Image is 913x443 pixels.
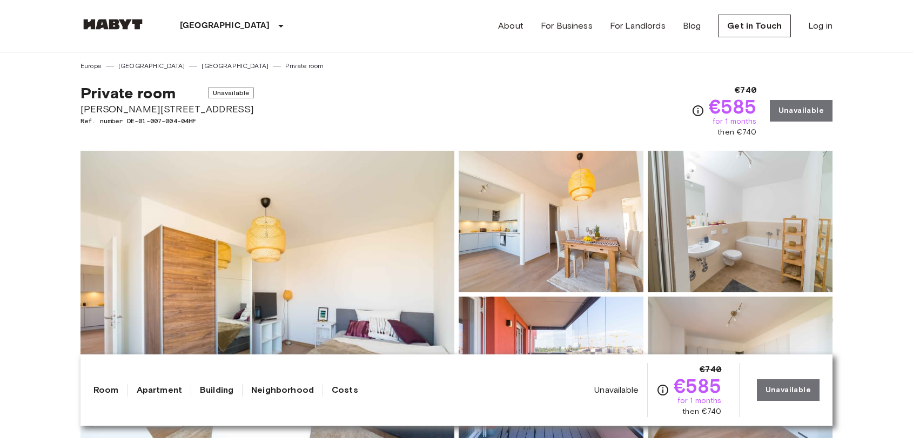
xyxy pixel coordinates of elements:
a: Blog [683,19,701,32]
a: Europe [80,61,102,71]
a: Get in Touch [718,15,791,37]
img: Picture of unit DE-01-007-004-04HF [459,297,643,438]
a: Apartment [137,384,182,397]
a: For Business [541,19,593,32]
span: €740 [700,363,722,376]
span: then €740 [682,406,721,417]
span: €740 [735,84,757,97]
p: [GEOGRAPHIC_DATA] [180,19,270,32]
img: Picture of unit DE-01-007-004-04HF [459,151,643,292]
span: Unavailable [594,384,639,396]
img: Habyt [80,19,145,30]
span: €585 [674,376,722,395]
span: Unavailable [208,88,254,98]
svg: Check cost overview for full price breakdown. Please note that discounts apply to new joiners onl... [656,384,669,397]
span: Ref. number DE-01-007-004-04HF [80,116,254,126]
svg: Check cost overview for full price breakdown. Please note that discounts apply to new joiners onl... [692,104,704,117]
img: Picture of unit DE-01-007-004-04HF [648,297,833,438]
img: Picture of unit DE-01-007-004-04HF [648,151,833,292]
span: [PERSON_NAME][STREET_ADDRESS] [80,102,254,116]
img: Marketing picture of unit DE-01-007-004-04HF [80,151,454,438]
a: [GEOGRAPHIC_DATA] [118,61,185,71]
a: About [498,19,523,32]
a: Building [200,384,233,397]
a: Log in [808,19,833,32]
a: For Landlords [610,19,666,32]
a: Costs [332,384,358,397]
span: then €740 [717,127,756,138]
span: Private room [80,84,176,102]
span: €585 [709,97,757,116]
a: Room [93,384,119,397]
a: Private room [285,61,324,71]
span: for 1 months [677,395,722,406]
a: Neighborhood [251,384,314,397]
span: for 1 months [713,116,757,127]
a: [GEOGRAPHIC_DATA] [202,61,268,71]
